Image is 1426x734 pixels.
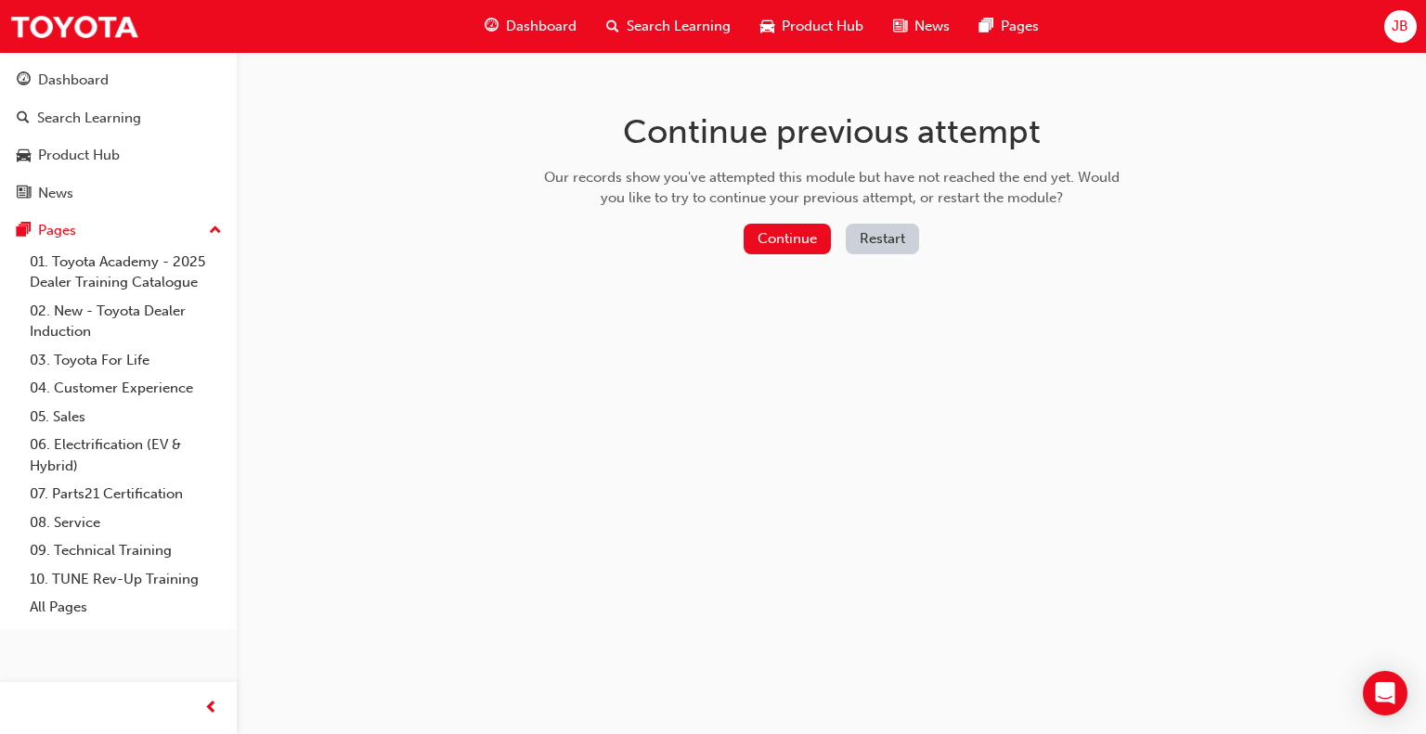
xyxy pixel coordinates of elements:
[7,63,229,97] a: Dashboard
[1363,671,1407,715] div: Open Intercom Messenger
[965,7,1054,45] a: pages-iconPages
[591,7,745,45] a: search-iconSearch Learning
[17,72,31,89] span: guage-icon
[17,186,31,202] span: news-icon
[22,346,229,375] a: 03. Toyota For Life
[627,16,731,37] span: Search Learning
[22,480,229,509] a: 07. Parts21 Certification
[17,148,31,164] span: car-icon
[38,220,76,241] div: Pages
[17,223,31,239] span: pages-icon
[22,374,229,403] a: 04. Customer Experience
[22,509,229,537] a: 08. Service
[914,16,950,37] span: News
[538,111,1126,152] h1: Continue previous attempt
[209,219,222,243] span: up-icon
[7,213,229,248] button: Pages
[37,108,141,129] div: Search Learning
[846,224,919,254] button: Restart
[17,110,30,127] span: search-icon
[22,536,229,565] a: 09. Technical Training
[7,138,229,173] a: Product Hub
[782,16,863,37] span: Product Hub
[22,248,229,297] a: 01. Toyota Academy - 2025 Dealer Training Catalogue
[9,6,139,47] img: Trak
[745,7,878,45] a: car-iconProduct Hub
[7,59,229,213] button: DashboardSearch LearningProduct HubNews
[7,101,229,135] a: Search Learning
[878,7,965,45] a: news-iconNews
[744,224,831,254] button: Continue
[506,16,577,37] span: Dashboard
[1392,16,1408,37] span: JB
[22,297,229,346] a: 02. New - Toyota Dealer Induction
[470,7,591,45] a: guage-iconDashboard
[485,15,499,38] span: guage-icon
[38,145,120,166] div: Product Hub
[22,593,229,622] a: All Pages
[538,167,1126,209] div: Our records show you've attempted this module but have not reached the end yet. Would you like to...
[7,176,229,211] a: News
[22,431,229,480] a: 06. Electrification (EV & Hybrid)
[1001,16,1039,37] span: Pages
[204,697,218,720] span: prev-icon
[893,15,907,38] span: news-icon
[979,15,993,38] span: pages-icon
[760,15,774,38] span: car-icon
[22,565,229,594] a: 10. TUNE Rev-Up Training
[606,15,619,38] span: search-icon
[1384,10,1417,43] button: JB
[22,403,229,431] a: 05. Sales
[38,183,73,204] div: News
[38,70,109,91] div: Dashboard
